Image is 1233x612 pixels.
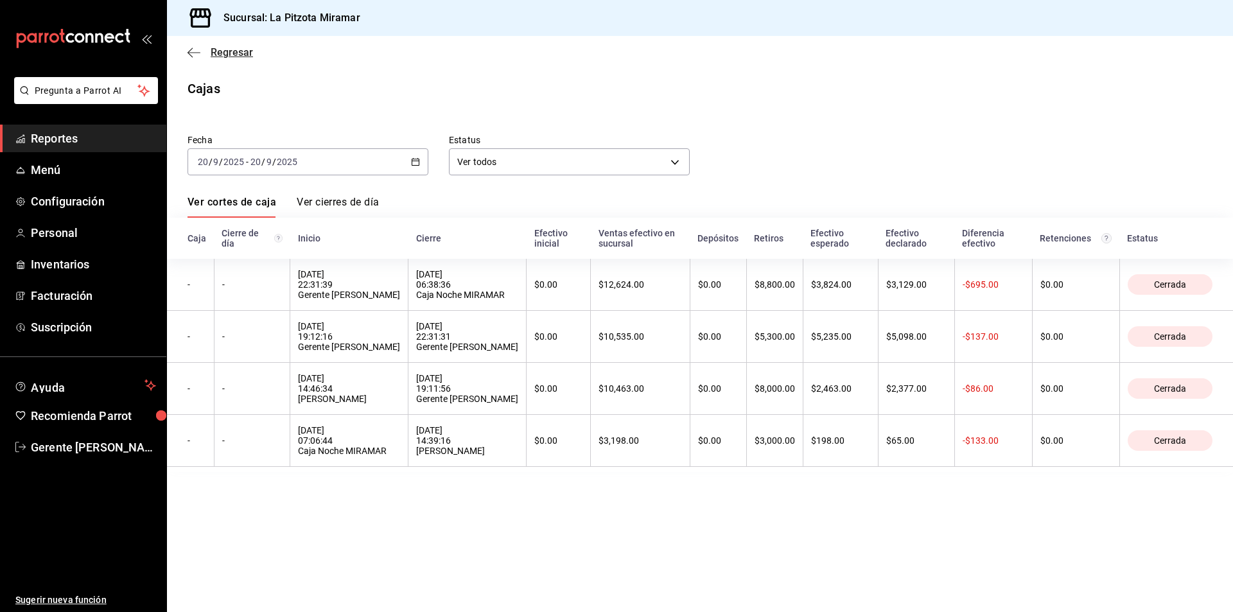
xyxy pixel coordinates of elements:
[188,79,220,98] div: Cajas
[31,319,156,336] span: Suscripción
[213,10,360,26] h3: Sucursal: La Pitzota Miramar
[963,279,1024,290] div: -$695.00
[298,425,400,456] div: [DATE] 07:06:44 Caja Noche MIRAMAR
[886,228,947,249] div: Efectivo declarado
[534,279,582,290] div: $0.00
[416,269,518,300] div: [DATE] 06:38:36 Caja Noche MIRAMAR
[810,228,870,249] div: Efectivo esperado
[416,425,518,456] div: [DATE] 14:39:16 [PERSON_NAME]
[963,383,1024,394] div: -$86.00
[266,157,272,167] input: --
[811,383,870,394] div: $2,463.00
[963,435,1024,446] div: -$133.00
[274,233,283,243] svg: El número de cierre de día es consecutivo y consolida todos los cortes de caja previos en un únic...
[534,435,582,446] div: $0.00
[754,233,795,243] div: Retiros
[188,279,206,290] div: -
[534,228,583,249] div: Efectivo inicial
[261,157,265,167] span: /
[534,383,582,394] div: $0.00
[1040,331,1112,342] div: $0.00
[297,196,379,218] a: Ver cierres de día
[219,157,223,167] span: /
[188,196,276,218] a: Ver cortes de caja
[1149,435,1191,446] span: Cerrada
[811,279,870,290] div: $3,824.00
[755,383,795,394] div: $8,000.00
[35,84,138,98] span: Pregunta a Parrot AI
[197,157,209,167] input: --
[1101,233,1112,243] svg: Total de retenciones de propinas registradas
[1149,383,1191,394] span: Cerrada
[698,279,739,290] div: $0.00
[1149,279,1191,290] span: Cerrada
[963,331,1024,342] div: -$137.00
[1040,233,1112,243] div: Retenciones
[31,287,156,304] span: Facturación
[188,136,428,144] label: Fecha
[962,228,1024,249] div: Diferencia efectivo
[141,33,152,44] button: open_drawer_menu
[188,383,206,394] div: -
[599,331,682,342] div: $10,535.00
[1040,435,1112,446] div: $0.00
[698,331,739,342] div: $0.00
[298,233,401,243] div: Inicio
[31,439,156,456] span: Gerente [PERSON_NAME]
[209,157,213,167] span: /
[449,148,690,175] div: Ver todos
[213,157,219,167] input: --
[31,407,156,424] span: Recomienda Parrot
[449,136,690,144] label: Estatus
[886,331,947,342] div: $5,098.00
[1127,233,1212,243] div: Estatus
[698,435,739,446] div: $0.00
[188,331,206,342] div: -
[31,378,139,393] span: Ayuda
[31,161,156,179] span: Menú
[222,435,283,446] div: -
[811,331,870,342] div: $5,235.00
[14,77,158,104] button: Pregunta a Parrot AI
[1149,331,1191,342] span: Cerrada
[222,331,283,342] div: -
[222,228,283,249] div: Cierre de día
[886,435,947,446] div: $65.00
[246,157,249,167] span: -
[250,157,261,167] input: --
[416,373,518,404] div: [DATE] 19:11:56 Gerente [PERSON_NAME]
[188,46,253,58] button: Regresar
[534,331,582,342] div: $0.00
[298,269,400,300] div: [DATE] 22:31:39 Gerente [PERSON_NAME]
[31,224,156,241] span: Personal
[599,383,682,394] div: $10,463.00
[1040,383,1112,394] div: $0.00
[755,435,795,446] div: $3,000.00
[188,233,206,243] div: Caja
[15,593,156,607] span: Sugerir nueva función
[298,321,400,352] div: [DATE] 19:12:16 Gerente [PERSON_NAME]
[9,93,158,107] a: Pregunta a Parrot AI
[698,383,739,394] div: $0.00
[886,383,947,394] div: $2,377.00
[298,373,400,404] div: [DATE] 14:46:34 [PERSON_NAME]
[31,193,156,210] span: Configuración
[599,279,682,290] div: $12,624.00
[188,196,379,218] div: navigation tabs
[211,46,253,58] span: Regresar
[697,233,739,243] div: Depósitos
[755,331,795,342] div: $5,300.00
[272,157,276,167] span: /
[886,279,947,290] div: $3,129.00
[222,279,283,290] div: -
[31,130,156,147] span: Reportes
[811,435,870,446] div: $198.00
[222,383,283,394] div: -
[1040,279,1112,290] div: $0.00
[599,435,682,446] div: $3,198.00
[223,157,245,167] input: ----
[416,233,519,243] div: Cierre
[31,256,156,273] span: Inventarios
[599,228,683,249] div: Ventas efectivo en sucursal
[755,279,795,290] div: $8,800.00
